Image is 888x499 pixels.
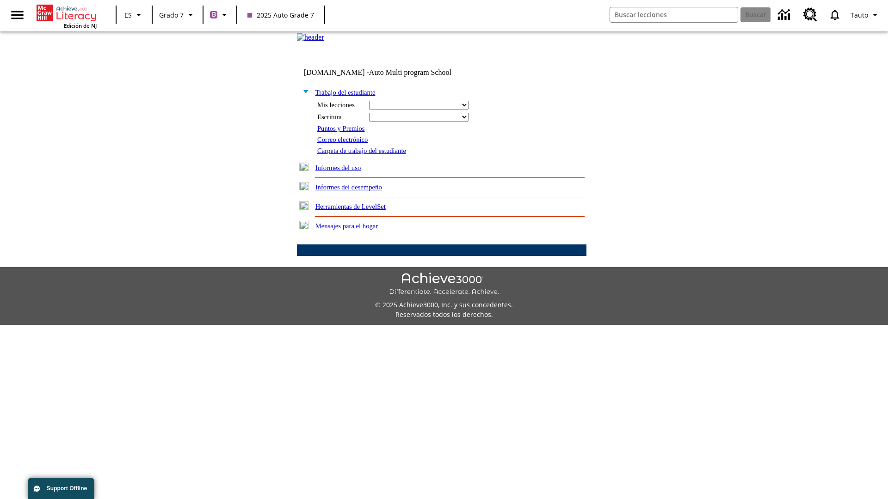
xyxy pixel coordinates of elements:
img: plus.gif [299,221,309,229]
span: ES [124,10,132,20]
nobr: Auto Multi program School [369,68,451,76]
a: Centro de información [772,2,798,28]
img: plus.gif [299,163,309,171]
a: Carpeta de trabajo del estudiante [317,147,406,154]
span: Tauto [851,10,868,20]
a: Informes del uso [315,164,361,171]
img: plus.gif [299,201,309,210]
img: Achieve3000 Differentiate Accelerate Achieve [389,273,499,296]
a: Herramientas de LevelSet [315,203,386,210]
span: Edición de NJ [64,22,97,29]
button: Lenguaje: ES, Selecciona un idioma [119,6,149,23]
button: Abrir el menú lateral [4,1,31,29]
div: Escritura [317,113,364,121]
span: B [212,9,216,20]
img: plus.gif [299,182,309,190]
button: Grado: Grado 7, Elige un grado [155,6,200,23]
span: Grado 7 [159,10,184,20]
div: Portada [37,3,97,29]
a: Centro de recursos, Se abrirá en una pestaña nueva. [798,2,823,27]
a: Puntos y Premios [317,125,365,132]
div: Mis lecciones [317,101,364,109]
a: Informes del desempeño [315,183,382,191]
span: Support Offline [47,485,87,492]
a: Correo electrónico [317,136,368,143]
button: Boost El color de la clase es morado/púrpura. Cambiar el color de la clase. [206,6,234,23]
span: 2025 Auto Grade 7 [247,10,314,20]
a: Mensajes para el hogar [315,222,378,230]
img: header [297,33,324,42]
a: Trabajo del estudiante [315,89,376,96]
a: Notificaciones [823,3,847,27]
img: minus.gif [299,87,309,96]
input: Buscar campo [610,7,738,22]
button: Support Offline [28,478,94,499]
button: Perfil/Configuración [847,6,884,23]
td: [DOMAIN_NAME] - [304,68,474,77]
